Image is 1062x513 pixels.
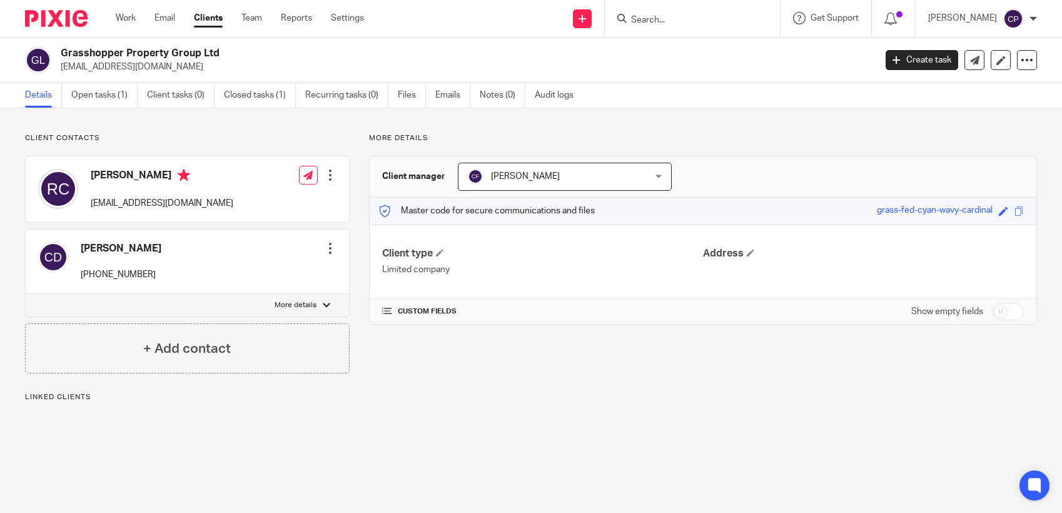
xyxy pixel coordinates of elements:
[382,247,703,260] h4: Client type
[480,83,525,108] a: Notes (0)
[369,133,1037,143] p: More details
[877,204,993,218] div: grass-fed-cyan-wavy-cardinal
[911,305,983,318] label: Show empty fields
[630,15,742,26] input: Search
[241,12,262,24] a: Team
[147,83,215,108] a: Client tasks (0)
[61,61,867,73] p: [EMAIL_ADDRESS][DOMAIN_NAME]
[25,10,88,27] img: Pixie
[275,300,316,310] p: More details
[81,242,161,255] h4: [PERSON_NAME]
[194,12,223,24] a: Clients
[305,83,388,108] a: Recurring tasks (0)
[331,12,364,24] a: Settings
[61,47,705,60] h2: Grasshopper Property Group Ltd
[38,242,68,272] img: svg%3E
[91,197,233,210] p: [EMAIL_ADDRESS][DOMAIN_NAME]
[71,83,138,108] a: Open tasks (1)
[224,83,296,108] a: Closed tasks (1)
[811,14,859,23] span: Get Support
[435,83,470,108] a: Emails
[38,169,78,209] img: svg%3E
[886,50,958,70] a: Create task
[91,169,233,185] h4: [PERSON_NAME]
[143,339,231,358] h4: + Add contact
[25,47,51,73] img: svg%3E
[281,12,312,24] a: Reports
[116,12,136,24] a: Work
[382,263,703,276] p: Limited company
[398,83,426,108] a: Files
[928,12,997,24] p: [PERSON_NAME]
[178,169,190,181] i: Primary
[382,307,703,317] h4: CUSTOM FIELDS
[491,172,560,181] span: [PERSON_NAME]
[703,247,1024,260] h4: Address
[154,12,175,24] a: Email
[81,268,161,281] p: [PHONE_NUMBER]
[382,170,445,183] h3: Client manager
[25,83,62,108] a: Details
[468,169,483,184] img: svg%3E
[1003,9,1023,29] img: svg%3E
[25,392,350,402] p: Linked clients
[535,83,583,108] a: Audit logs
[379,205,595,217] p: Master code for secure communications and files
[25,133,350,143] p: Client contacts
